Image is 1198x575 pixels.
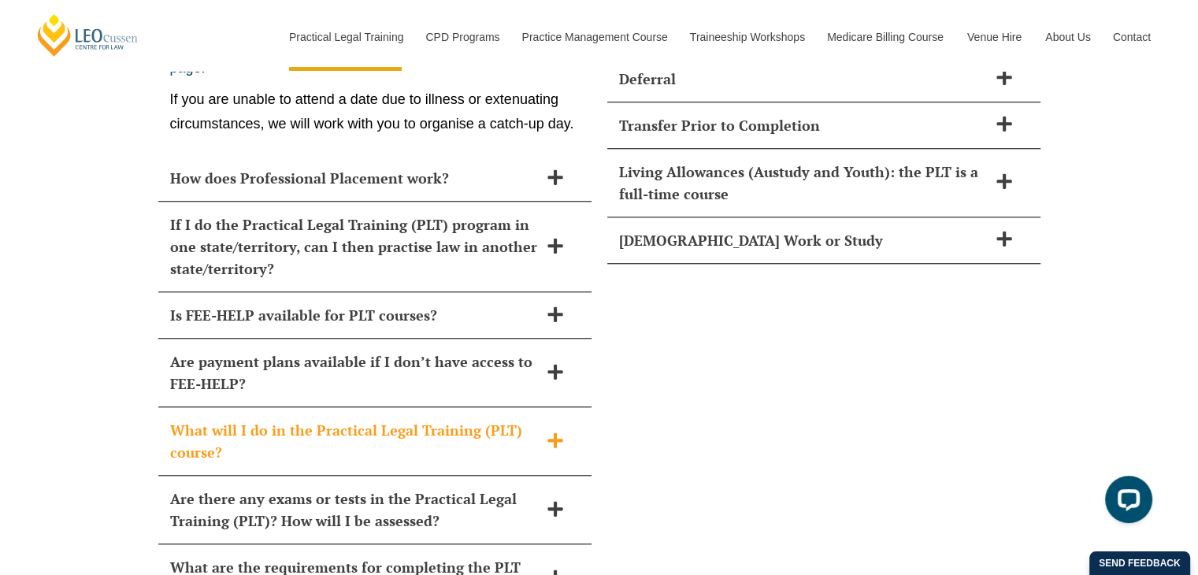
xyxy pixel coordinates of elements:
[815,3,955,71] a: Medicare Billing Course
[414,3,510,71] a: CPD Programs
[170,351,539,395] h2: Are payment plans available if I don’t have access to FEE-HELP?
[619,229,988,251] h2: [DEMOGRAPHIC_DATA] Work or Study
[955,3,1033,71] a: Venue Hire
[170,35,547,76] a: Dates and Fees page
[35,13,140,57] a: [PERSON_NAME] Centre for Law
[1092,469,1159,536] iframe: LiveChat chat widget
[170,304,539,326] h2: Is FEE-HELP available for PLT courses?
[170,87,580,135] p: If you are unable to attend a date due to illness or extenuating circumstances, we will work with...
[678,3,815,71] a: Traineeship Workshops
[170,213,539,280] h2: If I do the Practical Legal Training (PLT) program in one state/territory, can I then practise la...
[619,68,988,90] h2: Deferral
[277,3,414,71] a: Practical Legal Training
[510,3,678,71] a: Practice Management Course
[170,488,539,532] h2: Are there any exams or tests in the Practical Legal Training (PLT)? How will I be assessed?
[170,167,539,189] h2: How does Professional Placement work?
[170,419,539,463] h2: What will I do in the Practical Legal Training (PLT) course?
[1033,3,1101,71] a: About Us
[619,161,988,205] h2: Living Allowances (Austudy and Youth): the PLT is a full-time course
[619,114,988,136] h2: Transfer Prior to Completion
[1101,3,1163,71] a: Contact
